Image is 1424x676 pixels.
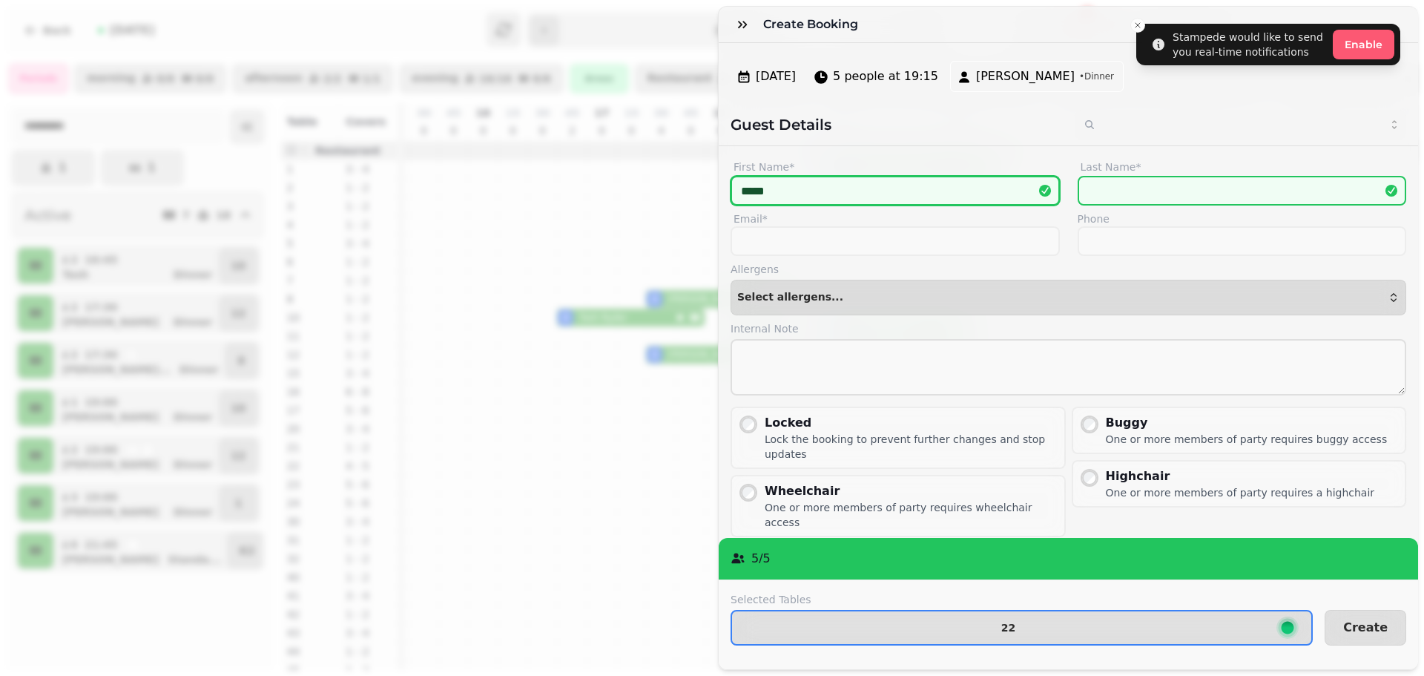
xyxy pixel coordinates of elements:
div: Wheelchair [765,482,1058,500]
label: First Name* [731,158,1060,176]
h2: Guest Details [731,114,1063,135]
label: Phone [1078,211,1407,226]
button: Create [1325,610,1406,646]
div: One or more members of party requires wheelchair access [765,500,1058,530]
p: 5 / 5 [751,550,771,568]
span: Select allergens... [737,292,843,303]
span: • Dinner [1079,70,1114,82]
label: Email* [731,211,1060,226]
span: [DATE] [756,68,796,85]
span: 5 people at 19:15 [833,68,938,85]
label: Allergens [731,262,1406,277]
div: One or more members of party requires buggy access [1106,432,1388,447]
h3: Create Booking [763,16,864,33]
label: Selected Tables [731,592,1313,607]
span: [PERSON_NAME] [976,68,1075,85]
span: Create [1343,622,1388,634]
button: Select allergens... [731,280,1406,315]
div: Highchair [1106,467,1375,485]
button: 22 [731,610,1313,646]
label: Internal Note [731,321,1406,336]
div: One or more members of party requires a highchair [1106,485,1375,500]
div: Buggy [1106,414,1388,432]
p: 22 [1001,623,1015,633]
label: Last Name* [1078,158,1407,176]
div: Lock the booking to prevent further changes and stop updates [765,432,1058,462]
div: Locked [765,414,1058,432]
